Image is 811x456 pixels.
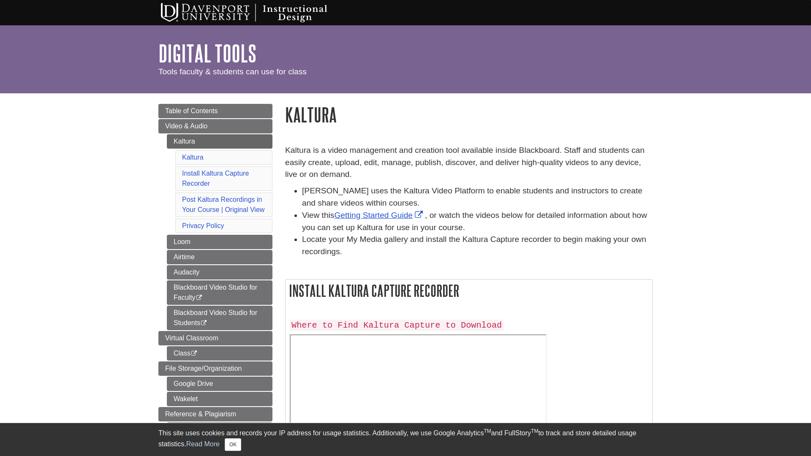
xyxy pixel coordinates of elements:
[285,104,653,125] h1: Kaltura
[167,235,272,249] a: Loom
[200,320,207,326] i: This link opens in a new window
[196,295,203,301] i: This link opens in a new window
[290,320,503,331] code: Where to Find Kaltura Capture to Download
[167,265,272,280] a: Audacity
[158,40,256,66] a: Digital Tools
[531,428,538,434] sup: TM
[158,331,272,345] a: Virtual Classroom
[167,250,272,264] a: Airtime
[484,428,491,434] sup: TM
[167,377,272,391] a: Google Drive
[182,154,204,161] a: Kaltura
[165,107,218,114] span: Table of Contents
[167,280,272,305] a: Blackboard Video Studio for Faculty
[158,104,272,118] a: Table of Contents
[158,361,272,376] a: File Storage/Organization
[167,346,272,361] a: Class
[158,428,653,451] div: This site uses cookies and records your IP address for usage statistics. Additionally, we use Goo...
[165,334,218,342] span: Virtual Classroom
[158,119,272,133] a: Video & Audio
[158,67,307,76] span: Tools faculty & students can use for class
[302,209,653,234] li: View this , or watch the videos below for detailed information about how you can set up Kaltura f...
[285,144,653,181] p: Kaltura is a video management and creation tool available inside Blackboard. Staff and students c...
[165,410,236,418] span: Reference & Plagiarism
[182,196,264,213] a: Post Kaltura Recordings in Your Course | Original View
[225,438,241,451] button: Close
[165,365,242,372] span: File Storage/Organization
[167,134,272,149] a: Kaltura
[154,2,357,23] img: Davenport University Instructional Design
[167,392,272,406] a: Wakelet
[167,422,272,437] a: Zotero
[334,211,425,220] a: Link opens in new window
[302,185,653,209] li: [PERSON_NAME] uses the Kaltura Video Platform to enable students and instructors to create and sh...
[302,233,653,258] li: Locate your My Media gallery and install the Kaltura Capture recorder to begin making your own re...
[167,306,272,330] a: Blackboard Video Studio for Students
[186,440,220,448] a: Read More
[191,351,198,356] i: This link opens in a new window
[158,407,272,421] a: Reference & Plagiarism
[182,222,224,229] a: Privacy Policy
[165,122,207,130] span: Video & Audio
[182,170,249,187] a: Install Kaltura Capture Recorder
[286,280,652,302] h2: Install Kaltura Capture Recorder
